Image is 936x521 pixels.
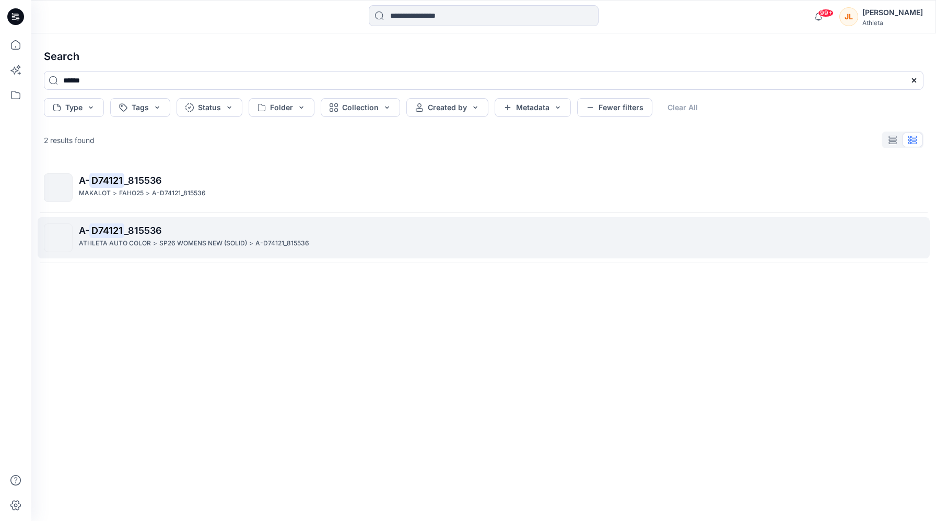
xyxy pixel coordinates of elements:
p: ATHLETA AUTO COLOR [79,238,151,249]
span: _815536 [124,175,162,186]
p: 2 results found [44,135,95,146]
p: > [153,238,157,249]
mark: D74121 [89,173,124,187]
button: Status [177,98,242,117]
div: Athleta [862,19,923,27]
p: MAKALOT [79,188,111,199]
button: Created by [406,98,488,117]
a: A-D74121_815536MAKALOT>FAHO25>A-D74121_815536 [38,167,930,208]
p: A-D74121_815536 [255,238,309,249]
mark: D74121 [89,223,124,238]
span: A- [79,225,89,236]
a: A-D74121_815536ATHLETA AUTO COLOR>SP26 WOMENS NEW (SOLID)>A-D74121_815536 [38,217,930,258]
span: 99+ [818,9,834,17]
button: Folder [249,98,314,117]
p: FAHO25 [119,188,144,199]
p: > [146,188,150,199]
h4: Search [36,42,932,71]
p: A-D74121_815536 [152,188,206,199]
p: > [113,188,117,199]
div: JL [839,7,858,26]
span: _815536 [124,225,162,236]
button: Type [44,98,104,117]
button: Collection [321,98,400,117]
p: SP26 WOMENS NEW (SOLID) [159,238,247,249]
span: A- [79,175,89,186]
div: [PERSON_NAME] [862,6,923,19]
button: Metadata [495,98,571,117]
button: Fewer filters [577,98,652,117]
button: Tags [110,98,170,117]
p: > [249,238,253,249]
